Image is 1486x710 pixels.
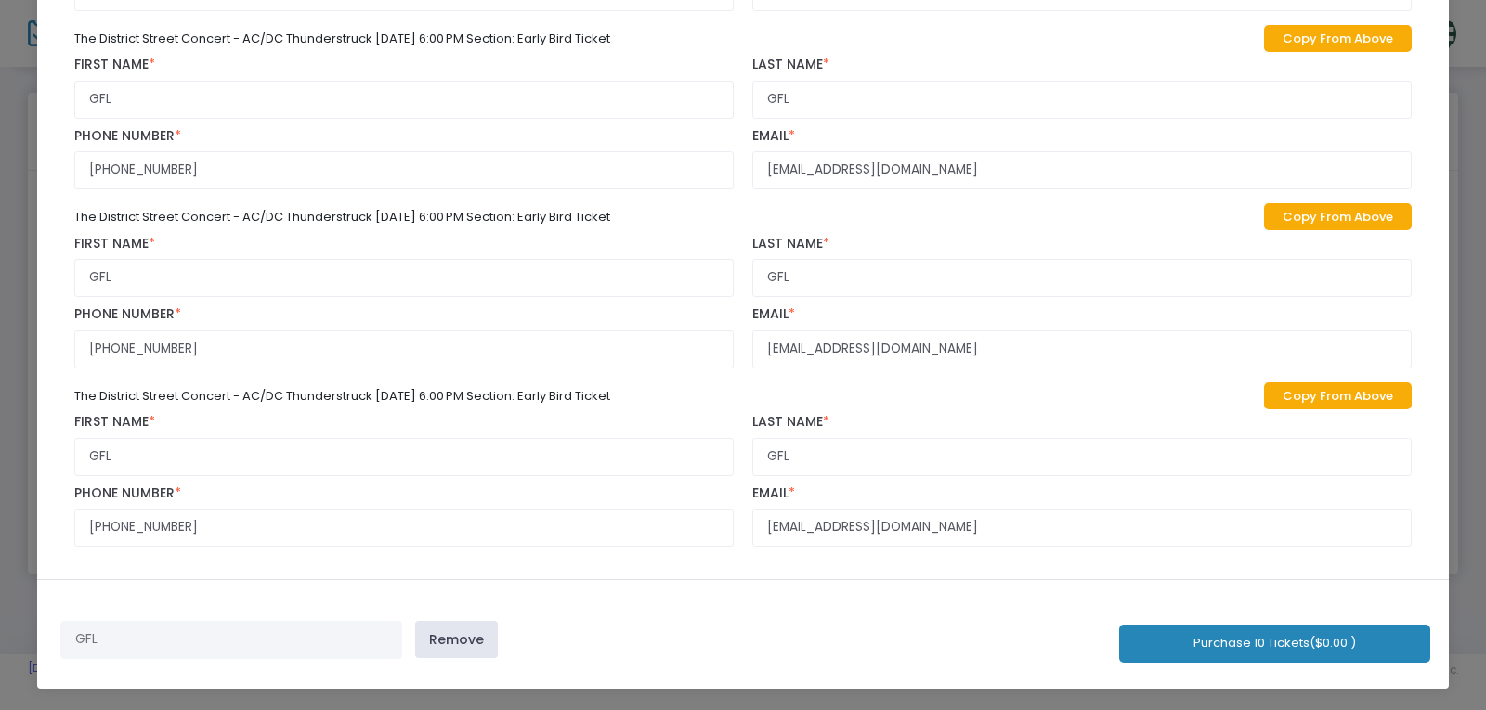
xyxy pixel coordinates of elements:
input: First Name [74,81,734,119]
label: Last Name [752,57,1412,73]
label: Last Name [752,414,1412,431]
label: Email [752,485,1412,502]
span: The District Street Concert - AC/DC Thunderstruck [DATE] 6:00 PM Section: Early Bird Ticket [74,208,610,226]
label: Phone Number [74,128,734,145]
label: Email [752,306,1412,323]
input: Phone Number [74,151,734,189]
input: Enter Promo code [60,621,402,659]
label: First Name [74,414,734,431]
input: First Name [74,259,734,297]
a: Copy From Above [1264,25,1412,52]
input: First Name [74,438,734,476]
a: Copy From Above [1264,382,1412,409]
input: Email [752,330,1412,368]
label: Phone Number [74,485,734,502]
input: Last Name [752,259,1412,297]
label: Email [752,128,1412,145]
input: Email [752,509,1412,547]
input: Last Name [752,81,1412,119]
input: Email [752,151,1412,189]
label: First Name [74,57,734,73]
input: Phone Number [74,330,734,368]
label: Last Name [752,236,1412,252]
span: The District Street Concert - AC/DC Thunderstruck [DATE] 6:00 PM Section: Early Bird Ticket [74,387,610,405]
button: Purchase 10 Tickets($0.00 ) [1119,625,1430,663]
a: Remove [415,621,498,658]
a: Copy From Above [1264,203,1412,230]
label: First Name [74,236,734,252]
input: Phone Number [74,509,734,547]
input: Last Name [752,438,1412,476]
span: The District Street Concert - AC/DC Thunderstruck [DATE] 6:00 PM Section: Early Bird Ticket [74,30,610,47]
label: Phone Number [74,306,734,323]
